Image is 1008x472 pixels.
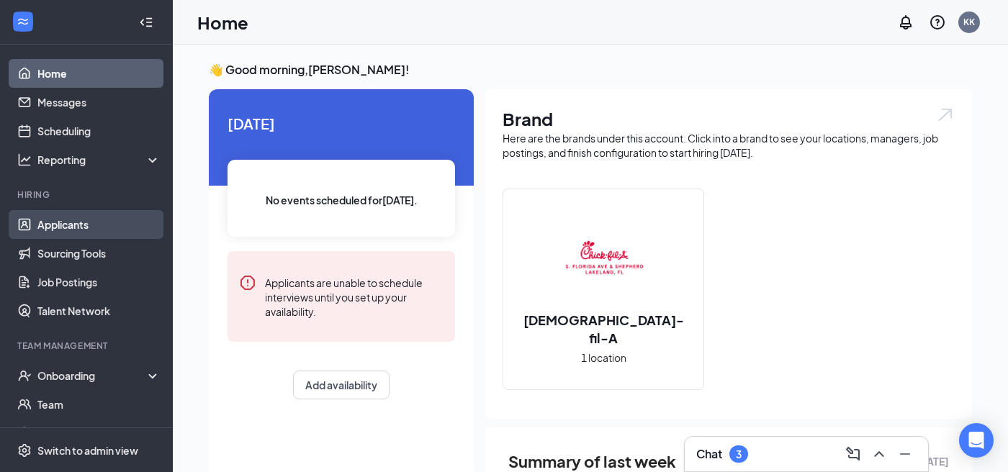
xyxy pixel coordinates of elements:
a: Applicants [37,210,161,239]
div: Onboarding [37,368,148,383]
a: Scheduling [37,117,161,145]
h2: [DEMOGRAPHIC_DATA]-fil-A [503,311,703,347]
a: Sourcing Tools [37,239,161,268]
button: Minimize [894,442,917,466]
div: Applicants are unable to schedule interviews until you set up your availability. [265,274,444,319]
a: Talent Network [37,296,161,325]
svg: Settings [17,443,32,458]
span: No events scheduled for [DATE] . [266,192,418,208]
div: Reporting [37,153,161,167]
a: DocumentsCrown [37,419,161,448]
svg: QuestionInfo [929,14,946,31]
div: Switch to admin view [37,443,138,458]
h1: Home [197,10,248,35]
svg: UserCheck [17,368,32,383]
button: ComposeMessage [842,442,865,466]
div: KK [963,16,975,28]
div: Hiring [17,189,158,201]
h1: Brand [503,106,955,131]
a: Messages [37,88,161,117]
svg: Analysis [17,153,32,167]
div: Open Intercom Messenger [959,423,994,458]
h3: Chat [696,446,722,462]
img: Chick-fil-A [557,213,649,305]
span: 1 location [581,350,626,366]
button: Add availability [293,371,390,399]
svg: ComposeMessage [845,445,862,463]
a: Team [37,390,161,419]
div: 3 [736,448,742,460]
img: open.6027fd2a22e1237b5b06.svg [936,106,955,123]
a: Job Postings [37,268,161,296]
svg: Error [239,274,256,291]
h3: 👋 Good morning, [PERSON_NAME] ! [209,62,972,78]
span: [DATE] [228,112,455,135]
div: Team Management [17,340,158,352]
svg: WorkstreamLogo [16,14,30,29]
svg: Collapse [139,15,153,29]
svg: Notifications [897,14,914,31]
svg: ChevronUp [870,445,888,463]
button: ChevronUp [868,442,891,466]
a: Home [37,59,161,88]
div: Here are the brands under this account. Click into a brand to see your locations, managers, job p... [503,131,955,160]
svg: Minimize [896,445,914,463]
